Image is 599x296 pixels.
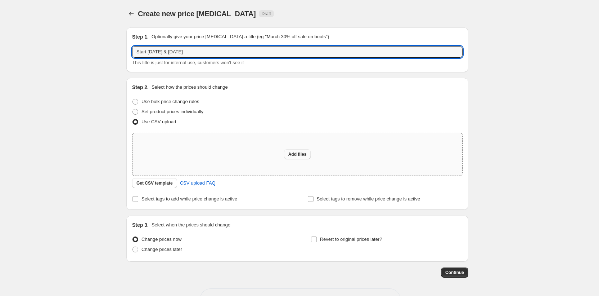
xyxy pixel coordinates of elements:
[445,270,464,275] span: Continue
[132,33,149,40] h2: Step 1.
[441,268,468,278] button: Continue
[180,180,216,187] span: CSV upload FAQ
[152,33,329,40] p: Optionally give your price [MEDICAL_DATA] a title (eg "March 30% off sale on boots")
[141,196,237,202] span: Select tags to add while price change is active
[141,237,181,242] span: Change prices now
[141,247,182,252] span: Change prices later
[141,99,199,104] span: Use bulk price change rules
[317,196,420,202] span: Select tags to remove while price change is active
[320,237,382,242] span: Revert to original prices later?
[132,46,463,58] input: 30% off holiday sale
[132,178,177,188] button: Get CSV template
[288,151,307,157] span: Add files
[136,180,173,186] span: Get CSV template
[152,84,228,91] p: Select how the prices should change
[141,119,176,124] span: Use CSV upload
[152,221,230,229] p: Select when the prices should change
[176,177,220,189] a: CSV upload FAQ
[132,84,149,91] h2: Step 2.
[141,109,203,114] span: Set product prices individually
[132,221,149,229] h2: Step 3.
[284,149,311,159] button: Add files
[132,60,244,65] span: This title is just for internal use, customers won't see it
[138,10,256,18] span: Create new price [MEDICAL_DATA]
[262,11,271,17] span: Draft
[126,9,136,19] button: Price change jobs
